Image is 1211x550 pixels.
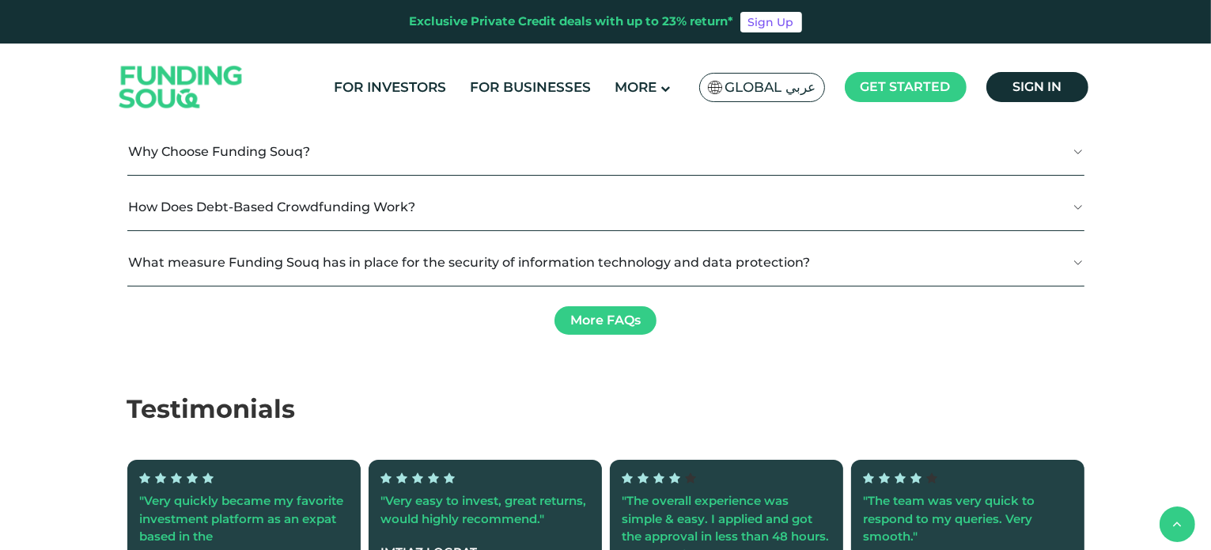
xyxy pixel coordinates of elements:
[861,79,951,94] span: Get started
[330,74,450,101] a: For Investors
[127,128,1084,175] button: Why Choose Funding Souq?
[127,393,296,424] span: Testimonials
[381,493,587,526] span: "Very easy to invest, great returns, would highly recommend."
[708,81,722,94] img: SA Flag
[864,493,1035,544] span: "The team was very quick to respond to my queries. Very smooth."
[410,13,734,31] div: Exclusive Private Credit deals with up to 23% return*
[127,184,1084,230] button: How Does Debt-Based Crowdfunding Work?
[554,306,657,335] a: More FAQs
[725,78,816,97] span: Global عربي
[986,72,1088,102] a: Sign in
[466,74,595,101] a: For Businesses
[615,79,657,95] span: More
[740,12,802,32] a: Sign Up
[127,239,1084,286] button: What measure Funding Souq has in place for the security of information technology and data protec...
[104,47,259,127] img: Logo
[1012,79,1062,94] span: Sign in
[1160,506,1195,542] button: back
